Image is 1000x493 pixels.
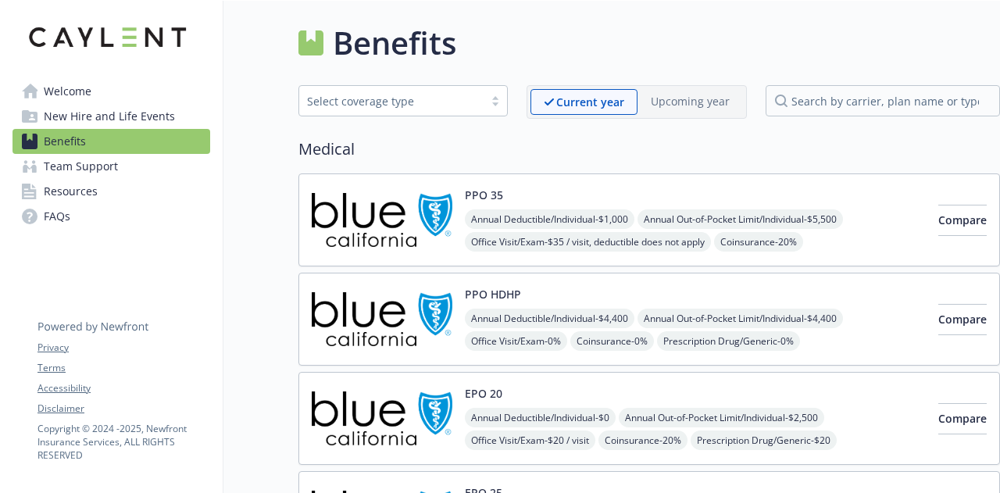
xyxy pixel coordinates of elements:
[37,402,209,416] a: Disclaimer
[12,179,210,204] a: Resources
[691,430,837,450] span: Prescription Drug/Generic - $20
[556,94,624,110] p: Current year
[570,331,654,351] span: Coinsurance - 0%
[465,286,521,302] button: PPO HDHP
[37,381,209,395] a: Accessibility
[465,331,567,351] span: Office Visit/Exam - 0%
[312,286,452,352] img: Blue Shield of California carrier logo
[12,79,210,104] a: Welcome
[37,422,209,462] p: Copyright © 2024 - 2025 , Newfront Insurance Services, ALL RIGHTS RESERVED
[619,408,824,427] span: Annual Out-of-Pocket Limit/Individual - $2,500
[37,341,209,355] a: Privacy
[298,138,1000,161] h2: Medical
[465,232,711,252] span: Office Visit/Exam - $35 / visit, deductible does not apply
[938,213,987,227] span: Compare
[307,93,476,109] div: Select coverage type
[44,104,175,129] span: New Hire and Life Events
[44,179,98,204] span: Resources
[12,154,210,179] a: Team Support
[465,408,616,427] span: Annual Deductible/Individual - $0
[312,385,452,452] img: Blue Shield of California carrier logo
[465,309,634,328] span: Annual Deductible/Individual - $4,400
[12,204,210,229] a: FAQs
[637,209,843,229] span: Annual Out-of-Pocket Limit/Individual - $5,500
[637,89,743,115] span: Upcoming year
[938,205,987,236] button: Compare
[637,309,843,328] span: Annual Out-of-Pocket Limit/Individual - $4,400
[714,232,803,252] span: Coinsurance - 20%
[465,209,634,229] span: Annual Deductible/Individual - $1,000
[938,411,987,426] span: Compare
[333,20,456,66] h1: Benefits
[465,430,595,450] span: Office Visit/Exam - $20 / visit
[312,187,452,253] img: Blue Shield of California carrier logo
[12,129,210,154] a: Benefits
[938,304,987,335] button: Compare
[651,93,730,109] p: Upcoming year
[12,104,210,129] a: New Hire and Life Events
[938,312,987,327] span: Compare
[44,79,91,104] span: Welcome
[37,361,209,375] a: Terms
[44,154,118,179] span: Team Support
[598,430,687,450] span: Coinsurance - 20%
[465,187,503,203] button: PPO 35
[766,85,1000,116] input: search by carrier, plan name or type
[44,204,70,229] span: FAQs
[938,403,987,434] button: Compare
[657,331,800,351] span: Prescription Drug/Generic - 0%
[44,129,86,154] span: Benefits
[465,385,502,402] button: EPO 20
